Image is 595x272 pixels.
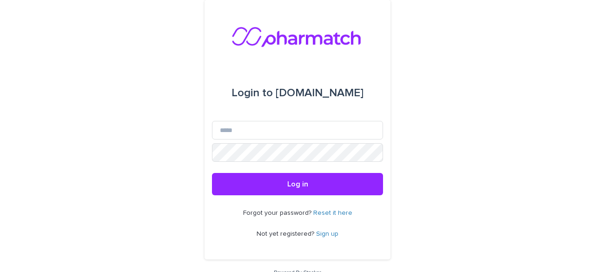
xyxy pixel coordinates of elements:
[231,80,364,106] div: [DOMAIN_NAME]
[313,210,352,216] a: Reset it here
[287,180,308,188] span: Log in
[231,87,273,99] span: Login to
[231,22,364,50] img: nMxkRIEURaCxZB0ULbfH
[243,210,313,216] span: Forgot your password?
[316,231,338,237] a: Sign up
[212,173,383,195] button: Log in
[257,231,316,237] span: Not yet registered?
